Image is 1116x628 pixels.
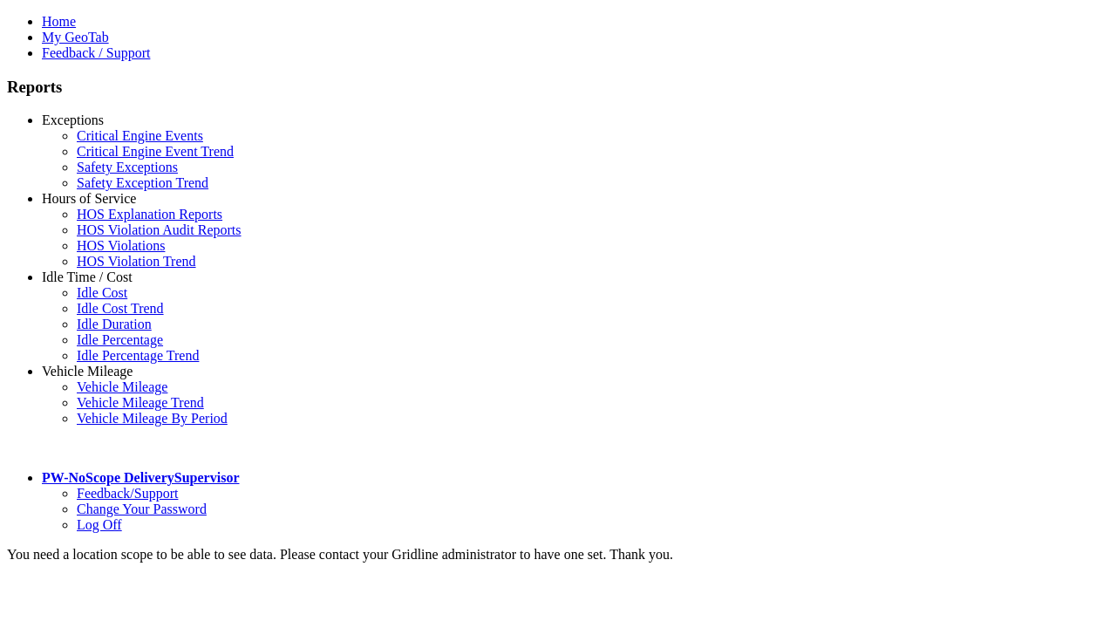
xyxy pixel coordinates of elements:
[7,78,1109,97] h3: Reports
[77,238,165,253] a: HOS Violations
[77,395,204,410] a: Vehicle Mileage Trend
[77,502,207,516] a: Change Your Password
[77,517,122,532] a: Log Off
[77,301,164,316] a: Idle Cost Trend
[77,411,228,426] a: Vehicle Mileage By Period
[77,379,167,394] a: Vehicle Mileage
[77,207,222,222] a: HOS Explanation Reports
[77,317,152,331] a: Idle Duration
[77,486,178,501] a: Feedback/Support
[42,45,150,60] a: Feedback / Support
[77,128,203,143] a: Critical Engine Events
[77,348,199,363] a: Idle Percentage Trend
[42,270,133,284] a: Idle Time / Cost
[42,14,76,29] a: Home
[77,222,242,237] a: HOS Violation Audit Reports
[42,191,136,206] a: Hours of Service
[42,470,239,485] a: PW-NoScope DeliverySupervisor
[77,144,234,159] a: Critical Engine Event Trend
[42,113,104,127] a: Exceptions
[77,160,178,174] a: Safety Exceptions
[77,332,163,347] a: Idle Percentage
[42,30,109,44] a: My GeoTab
[77,175,208,190] a: Safety Exception Trend
[7,547,1109,563] div: You need a location scope to be able to see data. Please contact your Gridline administrator to h...
[77,285,127,300] a: Idle Cost
[42,364,133,379] a: Vehicle Mileage
[77,254,196,269] a: HOS Violation Trend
